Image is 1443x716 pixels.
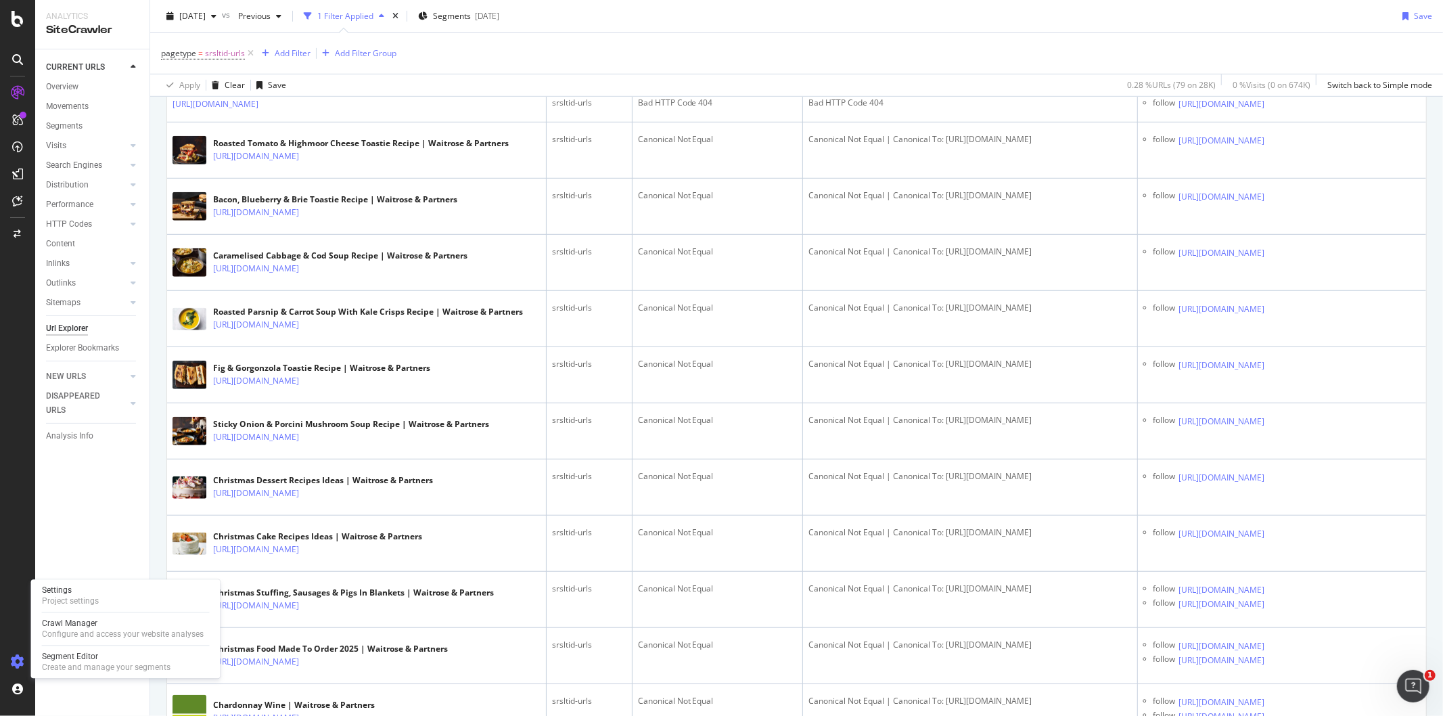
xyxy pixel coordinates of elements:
div: Canonical Not Equal | Canonical To: [URL][DOMAIN_NAME] [808,470,1132,483]
div: Inlinks [46,256,70,271]
div: srsltid-urls [552,189,626,202]
div: follow [1153,97,1176,111]
div: Bacon, Blueberry & Brie Toastie Recipe | Waitrose & Partners [213,194,457,206]
a: [URL][DOMAIN_NAME] [213,318,299,332]
div: Canonical Not Equal [638,414,797,426]
img: main image [173,417,206,445]
a: NEW URLS [46,370,127,384]
div: Canonical Not Equal [638,189,797,202]
span: Previous [233,10,271,22]
a: [URL][DOMAIN_NAME] [1179,303,1265,316]
div: Chardonnay Wine | Waitrose & Partners [213,699,375,711]
a: Segments [46,119,140,133]
div: srsltid-urls [552,302,626,314]
button: Apply [161,74,200,96]
a: Crawl ManagerConfigure and access your website analyses [37,617,215,641]
div: Canonical Not Equal [638,583,797,595]
button: Switch back to Simple mode [1322,74,1432,96]
div: Fig & Gorgonzola Toastie Recipe | Waitrose & Partners [213,362,430,374]
div: DISAPPEARED URLS [46,389,114,418]
div: Create and manage your segments [42,662,170,673]
a: Search Engines [46,158,127,173]
img: main image [173,476,206,499]
div: 1 Filter Applied [317,10,373,22]
a: [URL][DOMAIN_NAME] [1179,696,1265,709]
a: Visits [46,139,127,153]
img: main image [173,248,206,277]
a: Explorer Bookmarks [46,341,140,355]
div: Canonical Not Equal [638,639,797,651]
button: Save [251,74,286,96]
div: Segment Editor [42,651,170,662]
div: Canonical Not Equal | Canonical To: [URL][DOMAIN_NAME] [808,583,1132,595]
a: [URL][DOMAIN_NAME] [1179,598,1265,611]
div: Canonical Not Equal [638,470,797,483]
a: [URL][DOMAIN_NAME] [1179,527,1265,541]
a: [URL][DOMAIN_NAME] [1179,471,1265,485]
div: Crawl Manager [42,618,204,629]
div: Overview [46,80,78,94]
div: Canonical Not Equal [638,246,797,258]
div: Canonical Not Equal | Canonical To: [URL][DOMAIN_NAME] [808,189,1132,202]
div: Analysis Info [46,429,93,443]
button: Save [1397,5,1432,27]
div: follow [1153,695,1176,709]
div: Christmas Food Made To Order 2025 | Waitrose & Partners [213,643,448,655]
a: DISAPPEARED URLS [46,389,127,418]
div: Roasted Parsnip & Carrot Soup With Kale Crisps Recipe | Waitrose & Partners [213,306,523,318]
div: Settings [42,585,99,596]
div: Url Explorer [46,321,88,336]
img: main image [173,533,206,555]
div: Sitemaps [46,296,81,310]
img: main image [173,136,206,164]
div: srsltid-urls [552,414,626,426]
div: NEW URLS [46,370,86,384]
div: Apply [179,79,200,91]
a: [URL][DOMAIN_NAME] [173,97,258,111]
div: Canonical Not Equal | Canonical To: [URL][DOMAIN_NAME] [808,527,1132,539]
a: [URL][DOMAIN_NAME] [1179,415,1265,428]
a: Distribution [46,178,127,192]
div: times [390,9,401,23]
div: follow [1153,653,1176,667]
button: [DATE] [161,5,222,27]
div: Configure and access your website analyses [42,629,204,640]
div: Roasted Tomato & Highmoor Cheese Toastie Recipe | Waitrose & Partners [213,137,509,150]
a: [URL][DOMAIN_NAME] [213,487,299,500]
a: Overview [46,80,140,94]
div: Outlinks [46,276,76,290]
a: [URL][DOMAIN_NAME] [1179,640,1265,653]
div: Canonical Not Equal | Canonical To: [URL][DOMAIN_NAME] [808,358,1132,370]
div: srsltid-urls [552,97,626,109]
a: [URL][DOMAIN_NAME] [213,374,299,388]
div: follow [1153,246,1176,260]
iframe: Intercom live chat [1397,670,1429,702]
button: Segments[DATE] [413,5,505,27]
div: Switch back to Simple mode [1327,79,1432,91]
div: srsltid-urls [552,246,626,258]
div: Performance [46,198,93,212]
div: Add Filter [275,47,311,59]
button: Clear [206,74,245,96]
span: 2025 Sep. 27th [179,10,206,22]
div: follow [1153,527,1176,541]
div: Christmas Cake Recipes Ideas | Waitrose & Partners [213,531,422,543]
a: Segment EditorCreate and manage your segments [37,650,215,674]
div: follow [1153,358,1176,372]
a: [URL][DOMAIN_NAME] [1179,654,1265,667]
span: vs [222,9,233,20]
div: Save [1414,10,1432,22]
button: 1 Filter Applied [298,5,390,27]
div: Bad HTTP Code 404 [638,97,797,109]
div: 0.28 % URLs ( 79 on 28K ) [1127,79,1216,91]
a: [URL][DOMAIN_NAME] [213,599,299,612]
div: Explorer Bookmarks [46,341,119,355]
div: Bad HTTP Code 404 [808,97,1132,109]
a: CURRENT URLS [46,60,127,74]
div: srsltid-urls [552,470,626,483]
div: HTTP Codes [46,217,92,231]
div: Sticky Onion & Porcini Mushroom Soup Recipe | Waitrose & Partners [213,418,489,430]
button: Previous [233,5,287,27]
div: follow [1153,133,1176,148]
a: [URL][DOMAIN_NAME] [1179,359,1265,372]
